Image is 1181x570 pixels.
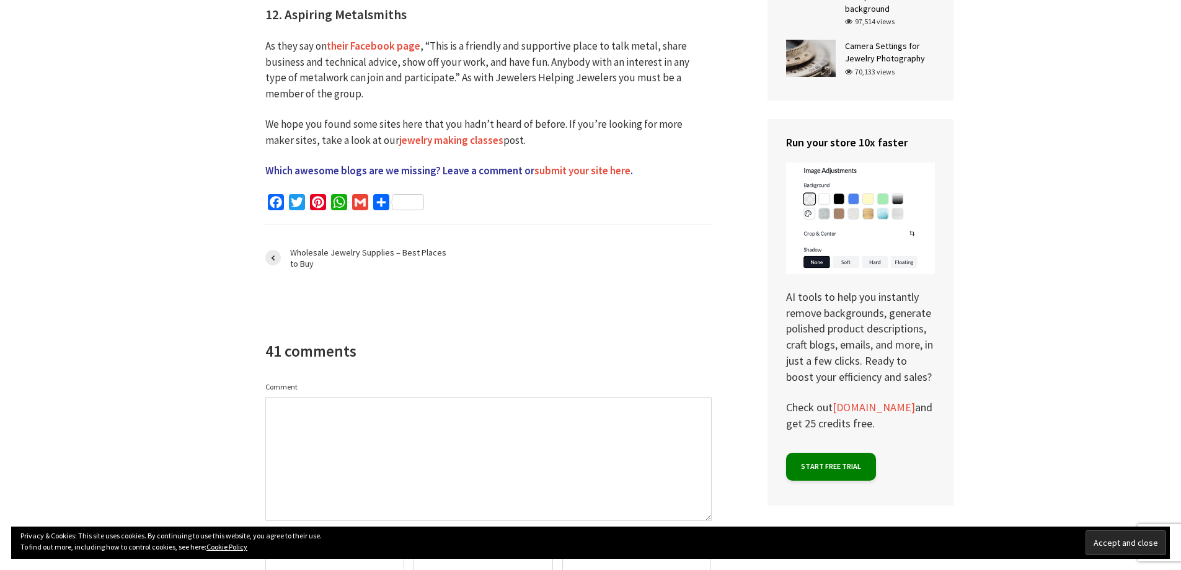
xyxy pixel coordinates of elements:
p: As they say on , “This is a friendly and supportive place to talk metal, share business and techn... [265,38,712,102]
a: Gmail [350,194,371,215]
img: tab_keywords_by_traffic_grey.svg [123,72,133,82]
a: submit your site here [534,164,630,178]
a: Start free trial [786,453,876,481]
img: logo_orange.svg [20,20,30,30]
p: We hope you found some sites here that you hadn’t heard of before. If you’re looking for more mak... [265,117,712,148]
a: Camera Settings for Jewelry Photography [845,40,925,64]
label: Comment [265,383,298,391]
div: 70,133 views [845,66,895,78]
a: jewelry making classes [399,133,503,148]
a: Facebook [265,194,286,215]
a: Twitter [286,194,307,215]
p: AI tools to help you instantly remove backgrounds, generate polished product descriptions, craft ... [786,163,935,385]
h4: Run your store 10x faster [786,135,935,150]
div: Privacy & Cookies: This site uses cookies. By continuing to use this website, you agree to their ... [11,527,1170,559]
div: 97,514 views [845,16,895,27]
a: WhatsApp [329,194,350,215]
strong: 12. Aspiring Metalsmiths [265,6,407,23]
div: Domain Overview [47,73,111,81]
strong: Which awesome blogs are we missing? Leave a comment or . [265,164,633,178]
a: their Facebook page [327,39,420,53]
img: tab_domain_overview_orange.svg [33,72,43,82]
span: Wholesale Jewelry Supplies – Best Places to Buy [290,247,446,269]
img: website_grey.svg [20,32,30,42]
p: Check out and get 25 credits free. [786,399,935,431]
input: Accept and close [1086,530,1166,555]
a: Share [371,194,427,215]
div: Keywords by Traffic [137,73,209,81]
a: [DOMAIN_NAME] [833,400,915,415]
a: Cookie Policy [206,542,247,551]
a: Wholesale Jewelry Supplies – Best Places to Buy [265,247,489,269]
h4: 41 comments [265,341,356,362]
a: Pinterest [307,194,329,215]
div: Domain: [DOMAIN_NAME] [32,32,136,42]
div: v 4.0.25 [35,20,61,30]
